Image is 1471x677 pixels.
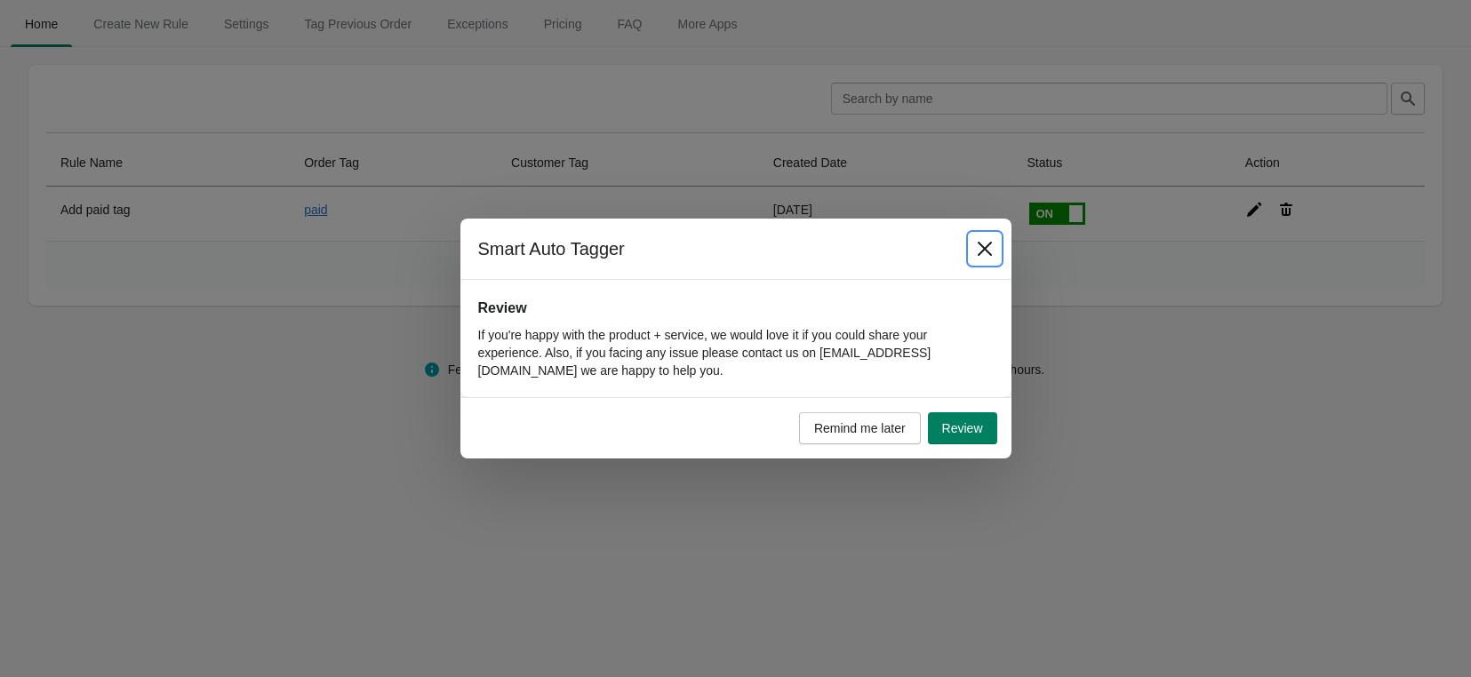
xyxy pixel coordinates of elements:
[928,412,997,444] button: Review
[799,412,921,444] button: Remind me later
[478,236,951,261] h2: Smart Auto Tagger
[478,298,994,319] h2: Review
[814,421,906,435] span: Remind me later
[478,326,994,379] p: If you're happy with the product + service, we would love it if you could share your experience. ...
[969,233,1001,265] button: Close
[942,421,983,435] span: Review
